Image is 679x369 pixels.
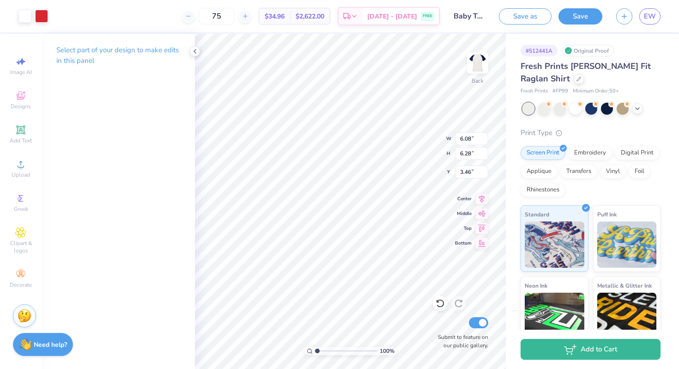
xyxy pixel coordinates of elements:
[600,165,626,178] div: Vinyl
[521,165,558,178] div: Applique
[573,87,619,95] span: Minimum Order: 50 +
[562,45,614,56] div: Original Proof
[597,209,617,219] span: Puff Ink
[525,281,547,290] span: Neon Ink
[468,54,487,72] img: Back
[14,205,28,213] span: Greek
[558,8,602,25] button: Save
[552,87,568,95] span: # FP99
[560,165,597,178] div: Transfers
[12,171,30,178] span: Upload
[499,8,552,25] button: Save as
[10,68,32,76] span: Image AI
[367,12,417,21] span: [DATE] - [DATE]
[265,12,285,21] span: $34.96
[629,165,650,178] div: Foil
[455,210,472,217] span: Middle
[521,183,565,197] div: Rhinestones
[447,7,492,25] input: Untitled Design
[11,103,31,110] span: Designs
[455,240,472,246] span: Bottom
[10,137,32,144] span: Add Text
[423,13,432,19] span: FREE
[296,12,324,21] span: $2,622.00
[525,221,584,268] img: Standard
[597,221,657,268] img: Puff Ink
[525,209,549,219] span: Standard
[10,281,32,289] span: Decorate
[597,281,652,290] span: Metallic & Glitter Ink
[455,196,472,202] span: Center
[199,8,235,25] input: – –
[568,146,612,160] div: Embroidery
[639,8,661,25] a: EW
[521,61,651,84] span: Fresh Prints [PERSON_NAME] Fit Raglan Shirt
[433,333,488,350] label: Submit to feature on our public gallery.
[615,146,660,160] div: Digital Print
[472,77,484,85] div: Back
[34,340,67,349] strong: Need help?
[380,347,394,355] span: 100 %
[521,87,548,95] span: Fresh Prints
[56,45,180,66] p: Select part of your design to make edits in this panel
[644,11,656,22] span: EW
[521,339,661,360] button: Add to Cart
[521,128,661,138] div: Print Type
[597,293,657,339] img: Metallic & Glitter Ink
[455,225,472,232] span: Top
[521,146,565,160] div: Screen Print
[5,240,37,254] span: Clipart & logos
[525,293,584,339] img: Neon Ink
[521,45,558,56] div: # 512441A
